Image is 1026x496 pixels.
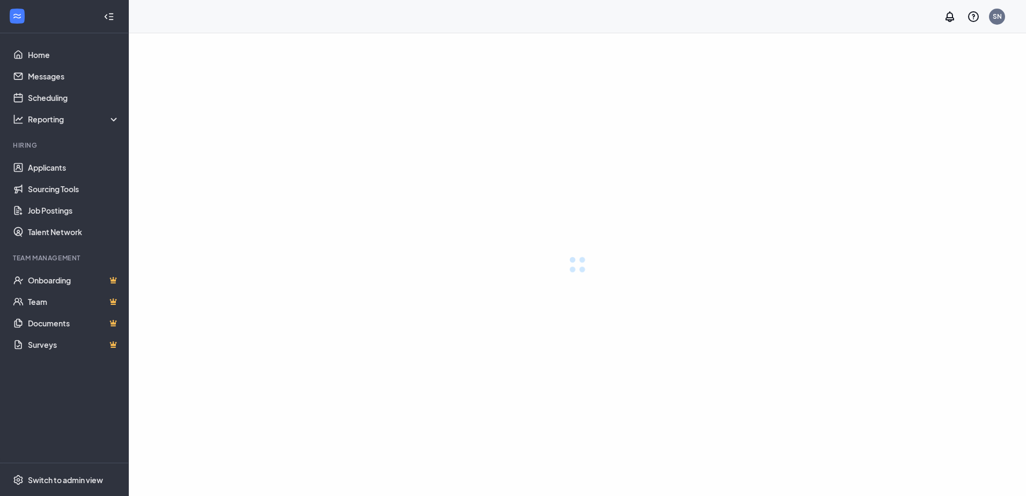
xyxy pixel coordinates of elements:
[28,312,120,334] a: DocumentsCrown
[967,10,980,23] svg: QuestionInfo
[13,475,24,485] svg: Settings
[104,11,114,22] svg: Collapse
[28,291,120,312] a: TeamCrown
[28,334,120,355] a: SurveysCrown
[13,141,118,150] div: Hiring
[28,178,120,200] a: Sourcing Tools
[28,114,120,125] div: Reporting
[28,475,103,485] div: Switch to admin view
[28,269,120,291] a: OnboardingCrown
[28,221,120,243] a: Talent Network
[13,114,24,125] svg: Analysis
[28,87,120,108] a: Scheduling
[993,12,1002,21] div: SN
[943,10,956,23] svg: Notifications
[28,200,120,221] a: Job Postings
[28,44,120,65] a: Home
[28,157,120,178] a: Applicants
[28,65,120,87] a: Messages
[13,253,118,262] div: Team Management
[12,11,23,21] svg: WorkstreamLogo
